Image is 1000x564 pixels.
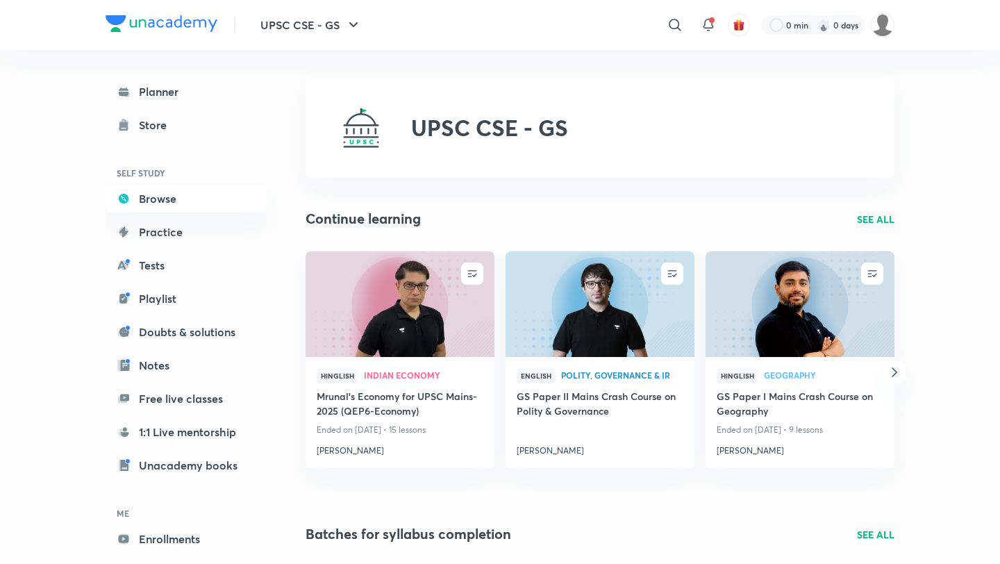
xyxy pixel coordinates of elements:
a: new-thumbnail [706,251,894,357]
div: Store [139,117,175,133]
img: UPSC CSE - GS [339,106,383,150]
img: new-thumbnail [303,250,496,358]
a: GS Paper II Mains Crash Course on Polity & Governance [517,389,683,421]
h2: UPSC CSE - GS [411,115,568,141]
span: Hinglish [317,368,358,383]
span: Indian Economy [364,371,483,379]
a: new-thumbnail [306,251,494,357]
a: [PERSON_NAME] [317,439,483,457]
h6: SELF STUDY [106,161,267,185]
a: SEE ALL [857,527,894,542]
span: Hinglish [717,368,758,383]
a: Notes [106,351,267,379]
a: Free live classes [106,385,267,413]
span: English [517,368,556,383]
img: new-thumbnail [503,250,696,358]
a: Mrunal’s Economy for UPSC Mains-2025 (QEP6-Economy) [317,389,483,421]
a: [PERSON_NAME] [717,439,883,457]
a: new-thumbnail [506,251,694,357]
a: Store [106,111,267,139]
a: Browse [106,185,267,213]
button: UPSC CSE - GS [252,11,370,39]
img: streak [817,18,831,32]
a: [PERSON_NAME] [517,439,683,457]
a: Practice [106,218,267,246]
a: Unacademy books [106,451,267,479]
img: Company Logo [106,15,217,32]
a: SEE ALL [857,212,894,226]
span: Geography [764,371,883,379]
a: 1:1 Live mentorship [106,418,267,446]
img: avatar [733,19,745,31]
a: Doubts & solutions [106,318,267,346]
h2: Continue learning [306,208,421,229]
a: Polity, Governance & IR [561,371,683,381]
a: GS Paper I Mains Crash Course on Geography [717,389,883,421]
a: Playlist [106,285,267,313]
h2: Batches for syllabus completion [306,524,511,545]
h6: ME [106,501,267,525]
a: Company Logo [106,15,217,35]
a: Planner [106,78,267,106]
a: Geography [764,371,883,381]
img: new-thumbnail [703,250,896,358]
a: Enrollments [106,525,267,553]
p: Ended on [DATE] • 9 lessons [717,421,883,439]
a: Tests [106,251,267,279]
span: Polity, Governance & IR [561,371,683,379]
button: avatar [728,14,750,36]
p: Ended on [DATE] • 15 lessons [317,421,483,439]
img: Ajit [871,13,894,37]
a: Indian Economy [364,371,483,381]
